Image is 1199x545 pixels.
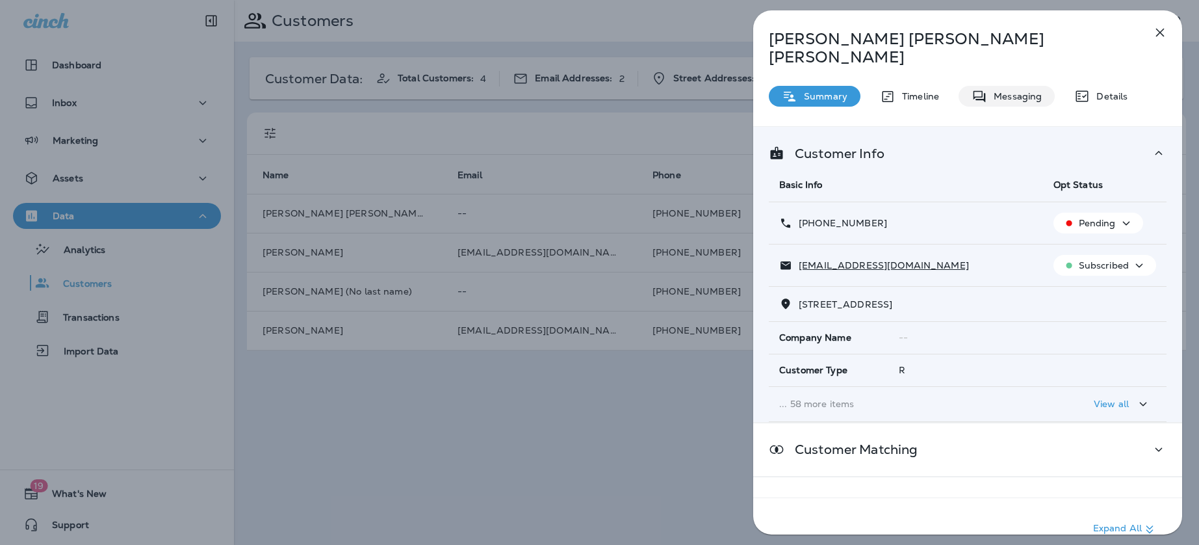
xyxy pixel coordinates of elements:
[792,218,887,228] p: [PHONE_NUMBER]
[779,332,851,343] span: Company Name
[792,260,969,271] p: [EMAIL_ADDRESS][DOMAIN_NAME]
[1093,522,1157,537] p: Expand All
[797,91,847,101] p: Summary
[784,444,918,455] p: Customer Matching
[1079,260,1129,271] p: Subscribed
[1090,91,1128,101] p: Details
[779,365,847,376] span: Customer Type
[1053,179,1103,191] span: Opt Status
[1053,213,1143,233] button: Pending
[899,364,905,376] span: R
[1088,518,1163,541] button: Expand All
[779,179,822,191] span: Basic Info
[1053,255,1156,276] button: Subscribed
[1094,399,1129,409] p: View all
[799,299,892,310] span: [STREET_ADDRESS]
[779,399,1033,409] p: ... 58 more items
[1089,392,1156,416] button: View all
[896,91,939,101] p: Timeline
[1125,496,1151,522] button: Add to Static Segment
[1079,218,1116,228] p: Pending
[899,332,908,343] span: --
[987,91,1042,101] p: Messaging
[769,30,1124,66] p: [PERSON_NAME] [PERSON_NAME] [PERSON_NAME]
[784,148,884,159] p: Customer Info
